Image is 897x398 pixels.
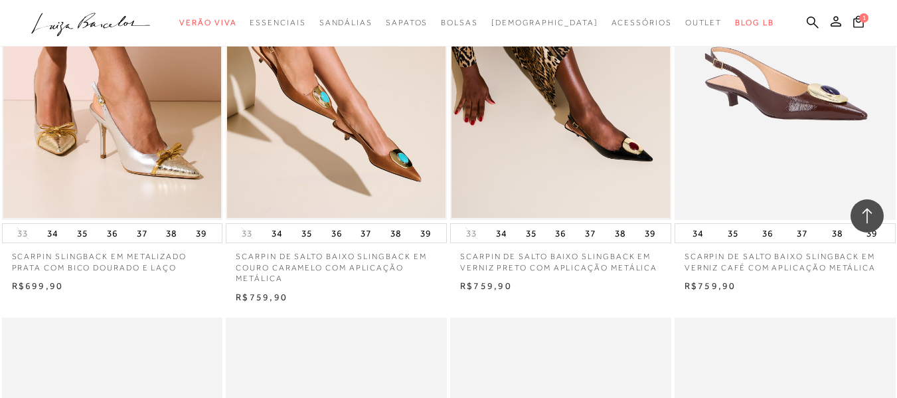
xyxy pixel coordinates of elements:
[12,280,64,291] span: R$699,90
[758,224,777,243] button: 36
[250,11,305,35] a: categoryNavScreenReaderText
[460,280,512,291] span: R$759,90
[492,224,511,243] button: 34
[103,224,122,243] button: 36
[179,11,236,35] a: categoryNavScreenReaderText
[675,243,896,274] a: SCARPIN DE SALTO BAIXO SLINGBACK EM VERNIZ CAFÉ COM APLICAÇÃO METÁLICA
[849,15,868,33] button: 1
[319,11,372,35] a: categoryNavScreenReaderText
[612,11,672,35] a: categoryNavScreenReaderText
[357,224,375,243] button: 37
[386,11,428,35] a: categoryNavScreenReaderText
[462,227,481,240] button: 33
[226,243,447,284] a: SCARPIN DE SALTO BAIXO SLINGBACK EM COURO CARAMELO COM APLICAÇÃO METÁLICA
[297,224,316,243] button: 35
[862,224,881,243] button: 39
[238,227,256,240] button: 33
[735,18,774,27] span: BLOG LB
[386,224,405,243] button: 38
[828,224,847,243] button: 38
[179,18,236,27] span: Verão Viva
[268,224,286,243] button: 34
[612,18,672,27] span: Acessórios
[250,18,305,27] span: Essenciais
[491,11,598,35] a: noSubCategoriesText
[416,224,435,243] button: 39
[522,224,540,243] button: 35
[43,224,62,243] button: 34
[641,224,659,243] button: 39
[491,18,598,27] span: [DEMOGRAPHIC_DATA]
[13,227,32,240] button: 33
[192,224,210,243] button: 39
[685,11,722,35] a: categoryNavScreenReaderText
[685,280,736,291] span: R$759,90
[611,224,629,243] button: 38
[685,18,722,27] span: Outlet
[2,243,223,274] a: SCARPIN SLINGBACK EM METALIZADO PRATA COM BICO DOURADO E LAÇO
[386,18,428,27] span: Sapatos
[793,224,811,243] button: 37
[236,292,287,302] span: R$759,90
[581,224,600,243] button: 37
[441,18,478,27] span: Bolsas
[859,13,868,23] span: 1
[735,11,774,35] a: BLOG LB
[450,243,671,274] a: SCARPIN DE SALTO BAIXO SLINGBACK EM VERNIZ PRETO COM APLICAÇÃO METÁLICA
[319,18,372,27] span: Sandálias
[689,224,707,243] button: 34
[551,224,570,243] button: 36
[162,224,181,243] button: 38
[73,224,92,243] button: 35
[441,11,478,35] a: categoryNavScreenReaderText
[133,224,151,243] button: 37
[724,224,742,243] button: 35
[327,224,346,243] button: 36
